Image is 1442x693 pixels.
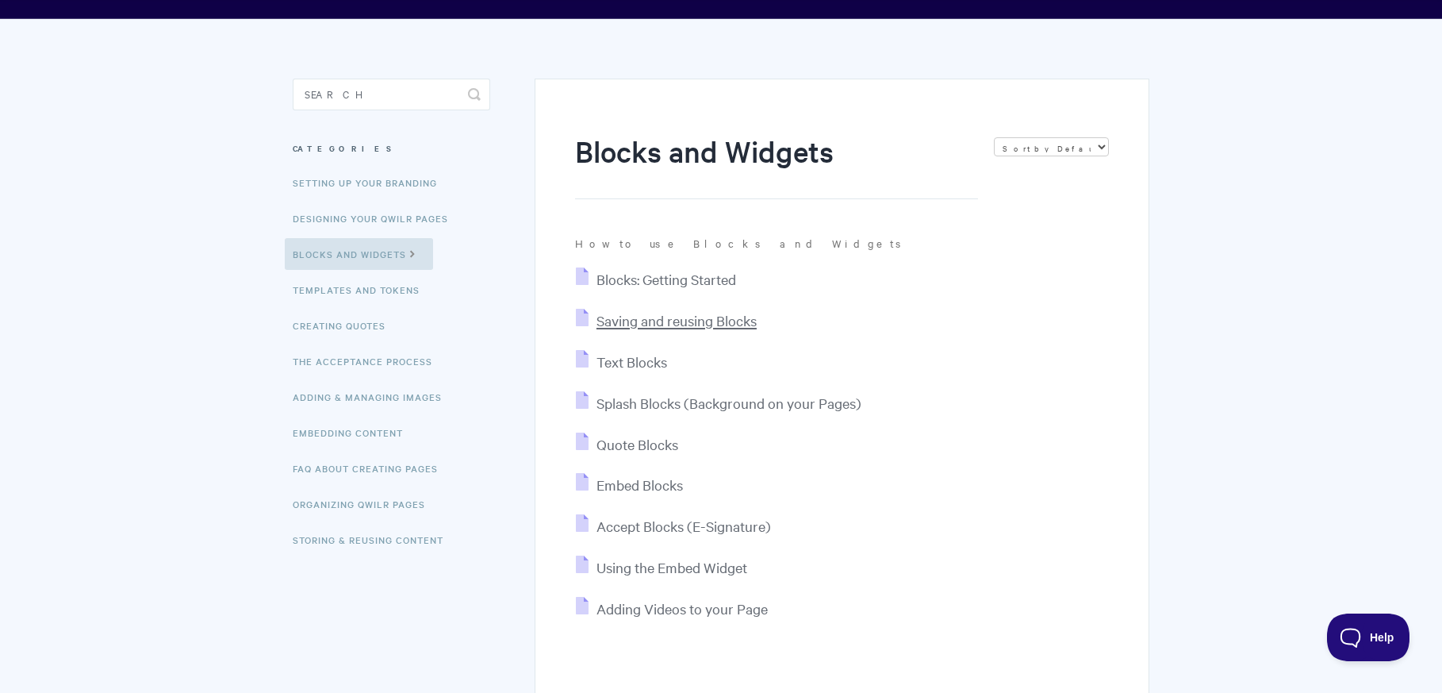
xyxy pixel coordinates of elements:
[576,517,771,535] a: Accept Blocks (E-Signature)
[1327,614,1410,661] iframe: Toggle Customer Support
[596,558,747,576] span: Using the Embed Widget
[576,311,757,329] a: Saving and reusing Blocks
[576,475,683,494] a: Embed Blocks
[285,238,433,270] a: Blocks and Widgets
[576,270,736,288] a: Blocks: Getting Started
[596,599,768,618] span: Adding Videos to your Page
[293,524,455,556] a: Storing & Reusing Content
[293,488,437,520] a: Organizing Qwilr Pages
[596,517,771,535] span: Accept Blocks (E-Signature)
[576,435,678,453] a: Quote Blocks
[596,311,757,329] span: Saving and reusing Blocks
[596,435,678,453] span: Quote Blocks
[575,131,978,199] h1: Blocks and Widgets
[293,452,450,484] a: FAQ About Creating Pages
[293,79,490,110] input: Search
[576,394,861,412] a: Splash Blocks (Background on your Pages)
[293,345,444,377] a: The Acceptance Process
[575,236,1109,250] p: How to use Blocks and Widgets
[596,270,736,288] span: Blocks: Getting Started
[596,394,861,412] span: Splash Blocks (Background on your Pages)
[596,475,683,494] span: Embed Blocks
[596,352,667,371] span: Text Blocks
[576,558,747,576] a: Using the Embed Widget
[576,599,768,618] a: Adding Videos to your Page
[293,167,449,198] a: Setting up your Branding
[293,417,415,449] a: Embedding Content
[293,274,431,306] a: Templates and Tokens
[994,137,1109,156] select: Page reloads on selection
[293,310,397,341] a: Creating Quotes
[293,202,460,234] a: Designing Your Qwilr Pages
[293,381,454,413] a: Adding & Managing Images
[293,134,490,163] h3: Categories
[576,352,667,371] a: Text Blocks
